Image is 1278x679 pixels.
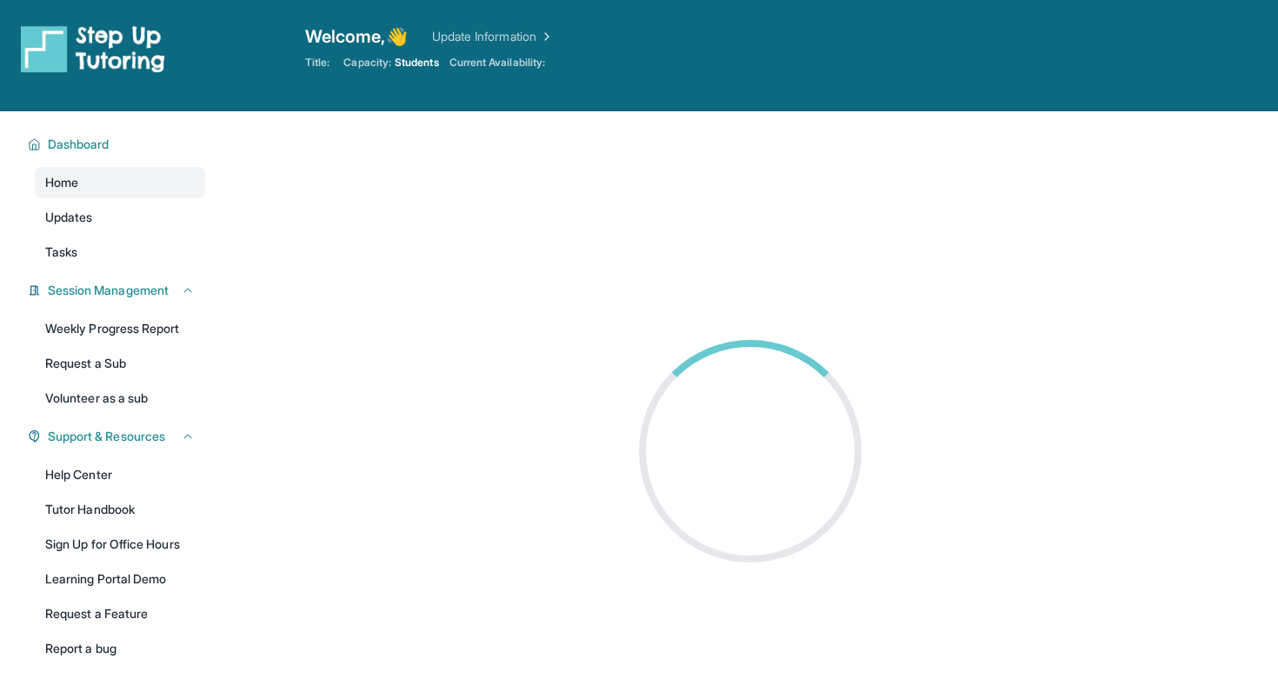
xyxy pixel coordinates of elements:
[41,428,195,445] button: Support & Resources
[45,209,93,226] span: Updates
[41,282,195,299] button: Session Management
[35,563,205,595] a: Learning Portal Demo
[45,174,78,191] span: Home
[536,28,554,45] img: Chevron Right
[48,428,165,445] span: Support & Resources
[35,494,205,525] a: Tutor Handbook
[48,282,169,299] span: Session Management
[305,24,408,49] span: Welcome, 👋
[41,136,195,153] button: Dashboard
[305,56,329,70] span: Title:
[35,529,205,560] a: Sign Up for Office Hours
[35,598,205,629] a: Request a Feature
[449,56,545,70] span: Current Availability:
[21,24,165,73] img: logo
[395,56,439,70] span: Students
[343,56,391,70] span: Capacity:
[45,243,77,261] span: Tasks
[48,136,110,153] span: Dashboard
[35,348,205,379] a: Request a Sub
[35,313,205,344] a: Weekly Progress Report
[432,28,554,45] a: Update Information
[35,459,205,490] a: Help Center
[35,236,205,268] a: Tasks
[35,633,205,664] a: Report a bug
[35,202,205,233] a: Updates
[35,383,205,414] a: Volunteer as a sub
[35,167,205,198] a: Home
